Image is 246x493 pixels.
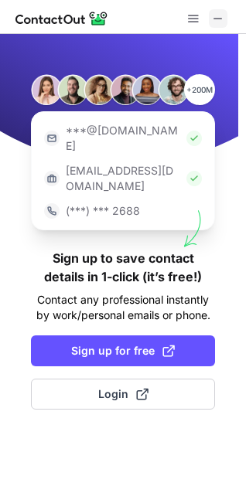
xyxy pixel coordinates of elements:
span: Login [98,386,149,402]
img: Person #3 [84,74,114,105]
p: [EMAIL_ADDRESS][DOMAIN_NAME] [66,163,180,194]
img: ContactOut v5.3.10 [15,9,108,28]
p: +200M [184,74,215,105]
img: https://contactout.com/extension/app/static/media/login-work-icon.638a5007170bc45168077fde17b29a1... [44,171,60,186]
span: Sign up for free [71,343,175,359]
img: Person #6 [158,74,189,105]
img: https://contactout.com/extension/app/static/media/login-phone-icon.bacfcb865e29de816d437549d7f4cb... [44,203,60,219]
h1: Sign up to save contact details in 1-click (it’s free!) [31,249,215,286]
img: Person #5 [132,74,162,105]
img: Check Icon [186,171,202,186]
img: Person #4 [110,74,141,105]
p: Contact any professional instantly by work/personal emails or phone. [31,292,215,323]
img: Check Icon [186,131,202,146]
button: Login [31,379,215,410]
p: ***@[DOMAIN_NAME] [66,123,180,154]
button: Sign up for free [31,335,215,366]
img: Person #1 [31,74,62,105]
img: https://contactout.com/extension/app/static/media/login-email-icon.f64bce713bb5cd1896fef81aa7b14a... [44,131,60,146]
img: Person #2 [57,74,88,105]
